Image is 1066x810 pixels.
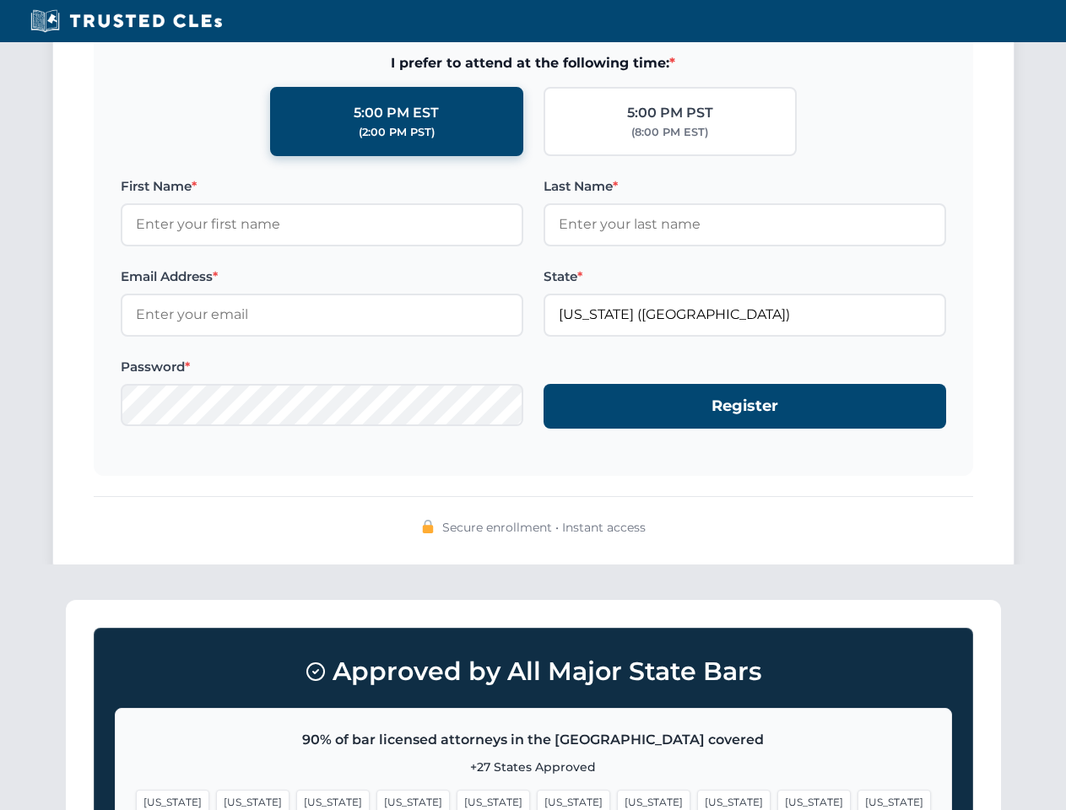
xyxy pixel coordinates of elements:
[544,176,946,197] label: Last Name
[544,203,946,246] input: Enter your last name
[121,176,523,197] label: First Name
[121,203,523,246] input: Enter your first name
[121,52,946,74] span: I prefer to attend at the following time:
[121,294,523,336] input: Enter your email
[136,758,931,776] p: +27 States Approved
[136,729,931,751] p: 90% of bar licensed attorneys in the [GEOGRAPHIC_DATA] covered
[544,294,946,336] input: Florida (FL)
[627,102,713,124] div: 5:00 PM PST
[359,124,435,141] div: (2:00 PM PST)
[121,267,523,287] label: Email Address
[631,124,708,141] div: (8:00 PM EST)
[544,267,946,287] label: State
[442,518,646,537] span: Secure enrollment • Instant access
[354,102,439,124] div: 5:00 PM EST
[421,520,435,533] img: 🔒
[544,384,946,429] button: Register
[115,649,952,694] h3: Approved by All Major State Bars
[25,8,227,34] img: Trusted CLEs
[121,357,523,377] label: Password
